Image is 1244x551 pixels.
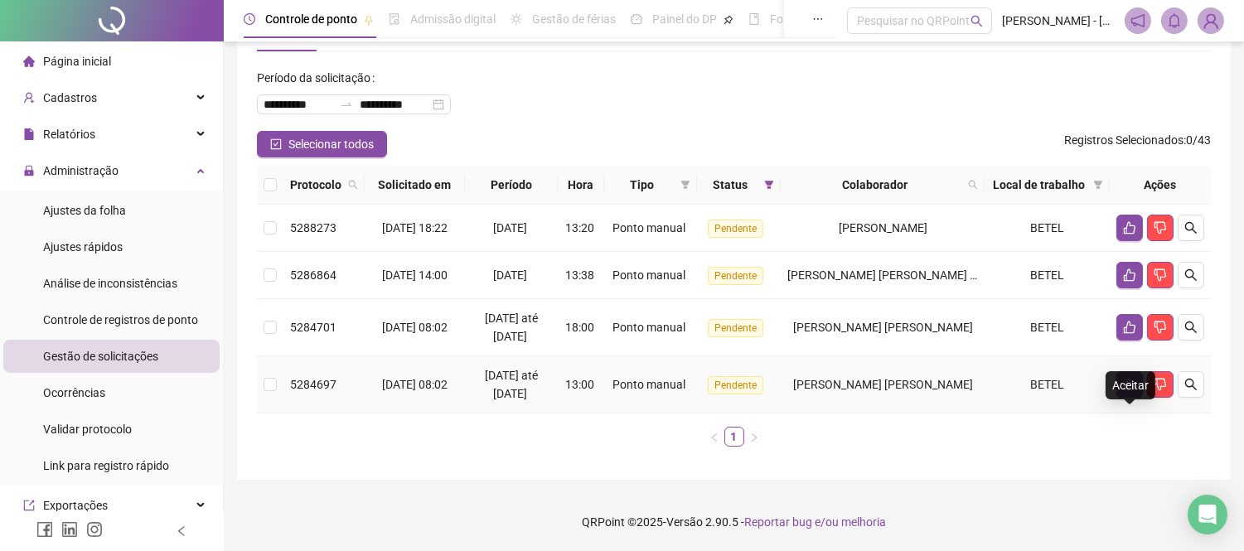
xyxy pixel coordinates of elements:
[770,12,876,26] span: Folha de pagamento
[340,98,353,111] span: swap-right
[1198,8,1223,33] img: 92484
[985,205,1110,252] td: BETEL
[36,521,53,538] span: facebook
[1090,172,1106,197] span: filter
[565,378,594,391] span: 13:00
[787,176,961,194] span: Colaborador
[1154,378,1167,391] span: dislike
[558,166,604,205] th: Hora
[493,268,527,282] span: [DATE]
[1167,13,1182,28] span: bell
[1123,268,1136,282] span: like
[704,176,758,194] span: Status
[611,176,674,194] span: Tipo
[43,204,126,217] span: Ajustes da folha
[1002,12,1115,30] span: [PERSON_NAME] - [PERSON_NAME]
[244,13,255,25] span: clock-circle
[708,220,763,238] span: Pendente
[744,427,764,447] li: Próxima página
[985,252,1110,299] td: BETEL
[224,493,1244,551] footer: QRPoint © 2025 - 2.90.5 -
[382,321,448,334] span: [DATE] 08:02
[812,13,824,25] span: ellipsis
[532,12,616,26] span: Gestão de férias
[364,15,374,25] span: pushpin
[465,166,558,205] th: Período
[493,221,527,234] span: [DATE]
[1116,176,1204,194] div: Ações
[1184,378,1198,391] span: search
[290,221,336,234] span: 5288273
[290,321,336,334] span: 5284701
[1093,180,1103,190] span: filter
[257,65,381,91] label: Período da solicitação
[764,180,774,190] span: filter
[708,319,763,337] span: Pendente
[1154,221,1167,234] span: dislike
[23,500,35,511] span: export
[708,267,763,285] span: Pendente
[968,180,978,190] span: search
[511,13,522,25] span: sun
[265,12,357,26] span: Controle de ponto
[612,321,685,334] span: Ponto manual
[793,378,973,391] span: [PERSON_NAME] [PERSON_NAME]
[1106,371,1155,399] div: Aceitar
[348,180,358,190] span: search
[365,166,465,205] th: Solicitado em
[1064,133,1183,147] span: Registros Selecionados
[793,321,973,334] span: [PERSON_NAME] [PERSON_NAME]
[43,313,198,326] span: Controle de registros de ponto
[43,128,95,141] span: Relatórios
[708,376,763,394] span: Pendente
[565,321,594,334] span: 18:00
[1188,495,1227,534] div: Open Intercom Messenger
[666,515,703,529] span: Versão
[704,427,724,447] button: left
[43,423,132,436] span: Validar protocolo
[565,221,594,234] span: 13:20
[43,240,123,254] span: Ajustes rápidos
[288,135,374,153] span: Selecionar todos
[43,499,108,512] span: Exportações
[389,13,400,25] span: file-done
[1184,221,1198,234] span: search
[43,277,177,290] span: Análise de inconsistências
[991,176,1087,194] span: Local de trabalho
[270,138,282,150] span: check-square
[724,15,733,25] span: pushpin
[965,172,981,197] span: search
[290,268,336,282] span: 5286864
[1130,13,1145,28] span: notification
[748,13,760,25] span: book
[565,268,594,282] span: 13:38
[724,427,744,447] li: 1
[43,386,105,399] span: Ocorrências
[1184,321,1198,334] span: search
[631,13,642,25] span: dashboard
[257,131,387,157] button: Selecionar todos
[43,164,119,177] span: Administração
[1064,131,1211,157] span: : 0 / 43
[761,172,777,197] span: filter
[1123,221,1136,234] span: like
[985,356,1110,413] td: BETEL
[382,268,448,282] span: [DATE] 14:00
[709,433,719,442] span: left
[382,221,448,234] span: [DATE] 18:22
[345,172,361,197] span: search
[787,268,1077,282] span: [PERSON_NAME] [PERSON_NAME] DO [PERSON_NAME]
[1184,268,1198,282] span: search
[176,525,187,537] span: left
[485,369,538,400] span: [DATE] até [DATE]
[1123,321,1136,334] span: like
[612,221,685,234] span: Ponto manual
[744,515,886,529] span: Reportar bug e/ou melhoria
[677,172,694,197] span: filter
[23,165,35,176] span: lock
[744,427,764,447] button: right
[23,92,35,104] span: user-add
[749,433,759,442] span: right
[43,91,97,104] span: Cadastros
[290,176,341,194] span: Protocolo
